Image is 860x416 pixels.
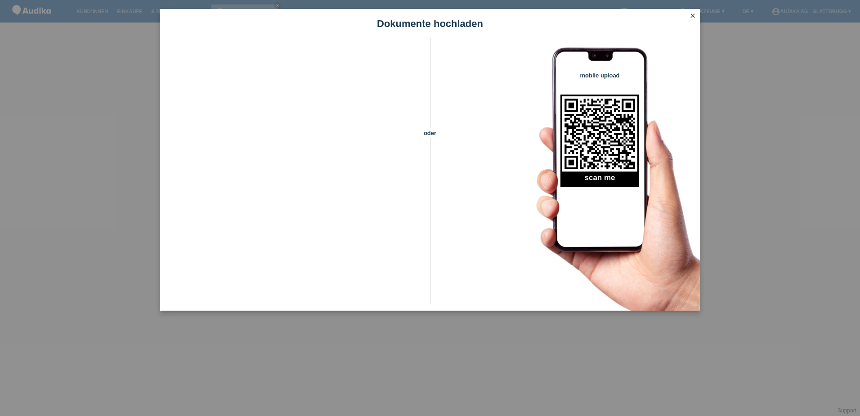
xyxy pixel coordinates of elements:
[160,18,700,29] h1: Dokumente hochladen
[560,72,639,79] h4: mobile upload
[560,173,639,187] h2: scan me
[689,12,696,19] i: close
[174,61,414,286] iframe: Upload
[414,128,446,138] span: oder
[687,11,699,22] a: close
